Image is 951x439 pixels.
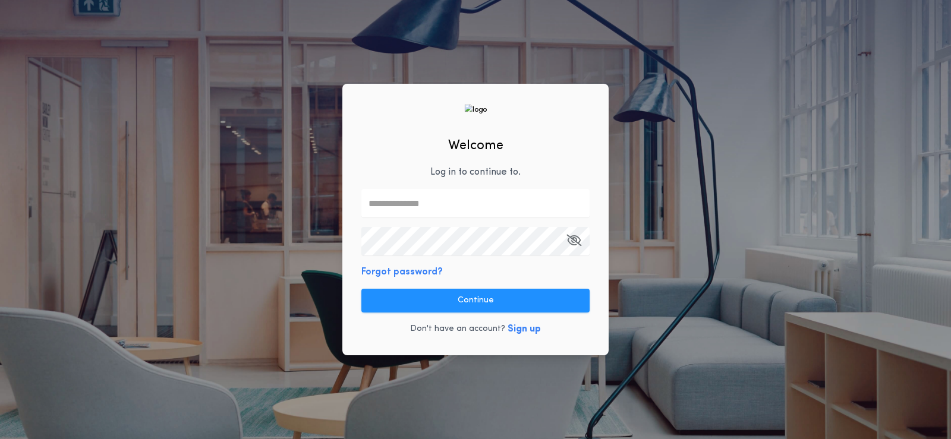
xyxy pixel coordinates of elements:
[464,104,487,115] img: logo
[361,265,443,279] button: Forgot password?
[508,322,541,336] button: Sign up
[448,136,503,156] h2: Welcome
[361,289,590,312] button: Continue
[410,323,505,335] p: Don't have an account?
[430,165,521,179] p: Log in to continue to .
